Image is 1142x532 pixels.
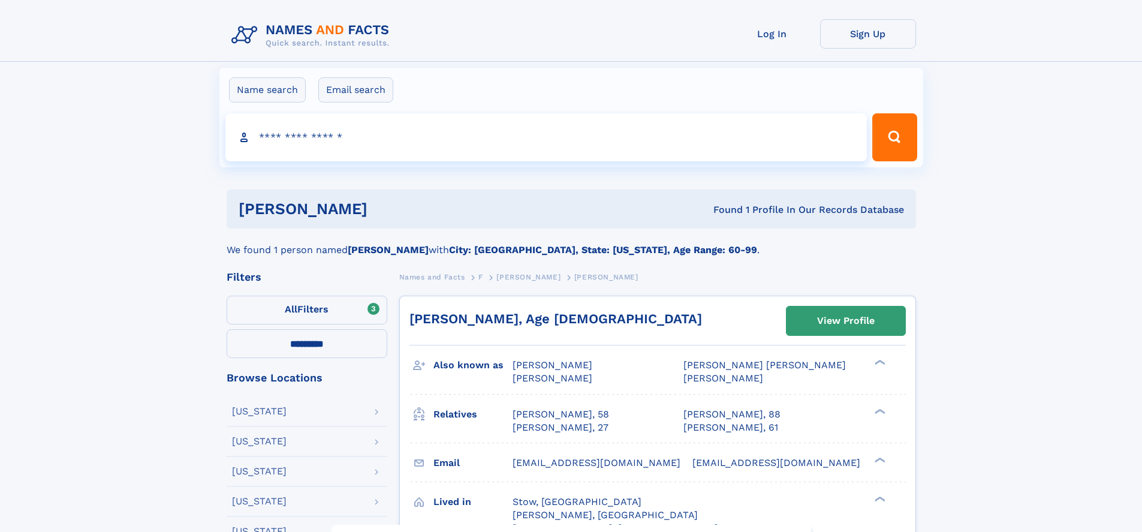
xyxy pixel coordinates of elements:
[496,273,561,281] span: [PERSON_NAME]
[683,359,846,371] span: [PERSON_NAME] [PERSON_NAME]
[872,495,886,503] div: ❯
[513,408,609,421] a: [PERSON_NAME], 58
[227,19,399,52] img: Logo Names and Facts
[692,457,860,468] span: [EMAIL_ADDRESS][DOMAIN_NAME]
[227,229,916,257] div: We found 1 person named with .
[433,404,513,425] h3: Relatives
[227,372,387,383] div: Browse Locations
[227,272,387,282] div: Filters
[478,273,483,281] span: F
[348,244,429,256] b: [PERSON_NAME]
[318,77,393,103] label: Email search
[683,408,781,421] a: [PERSON_NAME], 88
[478,269,483,284] a: F
[817,307,875,335] div: View Profile
[683,372,763,384] span: [PERSON_NAME]
[229,77,306,103] label: Name search
[285,303,297,315] span: All
[574,273,638,281] span: [PERSON_NAME]
[872,359,886,366] div: ❯
[820,19,916,49] a: Sign Up
[513,509,698,521] span: [PERSON_NAME], [GEOGRAPHIC_DATA]
[433,453,513,473] h3: Email
[513,496,641,507] span: Stow, [GEOGRAPHIC_DATA]
[227,296,387,324] label: Filters
[513,359,592,371] span: [PERSON_NAME]
[449,244,757,256] b: City: [GEOGRAPHIC_DATA], State: [US_STATE], Age Range: 60-99
[540,203,904,217] div: Found 1 Profile In Our Records Database
[409,311,702,326] a: [PERSON_NAME], Age [DEMOGRAPHIC_DATA]
[433,355,513,375] h3: Also known as
[787,306,905,335] a: View Profile
[232,467,287,476] div: [US_STATE]
[225,113,867,161] input: search input
[872,113,917,161] button: Search Button
[433,492,513,512] h3: Lived in
[239,202,541,217] h1: [PERSON_NAME]
[872,456,886,464] div: ❯
[872,407,886,415] div: ❯
[724,19,820,49] a: Log In
[496,269,561,284] a: [PERSON_NAME]
[513,421,608,434] a: [PERSON_NAME], 27
[513,457,680,468] span: [EMAIL_ADDRESS][DOMAIN_NAME]
[232,497,287,506] div: [US_STATE]
[683,421,778,434] a: [PERSON_NAME], 61
[399,269,465,284] a: Names and Facts
[513,372,592,384] span: [PERSON_NAME]
[232,437,287,446] div: [US_STATE]
[232,407,287,416] div: [US_STATE]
